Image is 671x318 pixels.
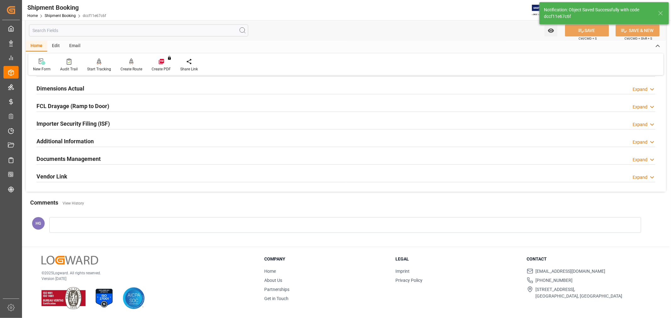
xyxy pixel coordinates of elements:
[27,3,106,12] div: Shipment Booking
[264,287,289,292] a: Partnerships
[42,256,98,265] img: Logward Logo
[536,268,606,275] span: [EMAIL_ADDRESS][DOMAIN_NAME]
[536,286,623,299] span: [STREET_ADDRESS], [GEOGRAPHIC_DATA], [GEOGRAPHIC_DATA]
[36,172,67,181] h2: Vendor Link
[36,119,110,128] h2: Importer Security Filing (ISF)
[633,156,647,163] div: Expand
[616,25,660,36] button: SAVE & NEW
[180,66,198,72] div: Share Link
[633,104,647,110] div: Expand
[633,174,647,181] div: Expand
[565,25,609,36] button: SAVE
[33,66,51,72] div: New Form
[63,201,84,206] a: View History
[36,137,94,145] h2: Additional Information
[42,270,249,276] p: © 2025 Logward. All rights reserved.
[633,139,647,145] div: Expand
[624,36,652,41] span: Ctrl/CMD + Shift + S
[36,221,41,226] span: HG
[30,198,58,207] h2: Comments
[527,256,650,262] h3: Contact
[544,7,652,20] div: Notification: Object Saved Successfully with code dccf11e67c6f
[264,278,282,283] a: About Us
[36,84,84,93] h2: Dimensions Actual
[264,296,288,301] a: Get in Touch
[64,41,85,52] div: Email
[47,41,64,52] div: Edit
[395,278,422,283] a: Privacy Policy
[264,256,388,262] h3: Company
[264,269,276,274] a: Home
[120,66,142,72] div: Create Route
[545,25,557,36] button: open menu
[29,25,248,36] input: Search Fields
[633,86,647,93] div: Expand
[532,5,554,16] img: Exertis%20JAM%20-%20Email%20Logo.jpg_1722504956.jpg
[36,102,109,110] h2: FCL Drayage (Ramp to Door)
[36,155,101,163] h2: Documents Management
[579,36,597,41] span: Ctrl/CMD + S
[123,287,145,309] img: AICPA SOC
[395,256,519,262] h3: Legal
[26,41,47,52] div: Home
[60,66,78,72] div: Audit Trail
[633,121,647,128] div: Expand
[395,269,410,274] a: Imprint
[42,287,86,309] img: ISO 9001 & ISO 14001 Certification
[536,277,573,284] span: [PHONE_NUMBER]
[87,66,111,72] div: Start Tracking
[45,14,76,18] a: Shipment Booking
[93,287,115,309] img: ISO 27001 Certification
[42,276,249,282] p: Version [DATE]
[27,14,38,18] a: Home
